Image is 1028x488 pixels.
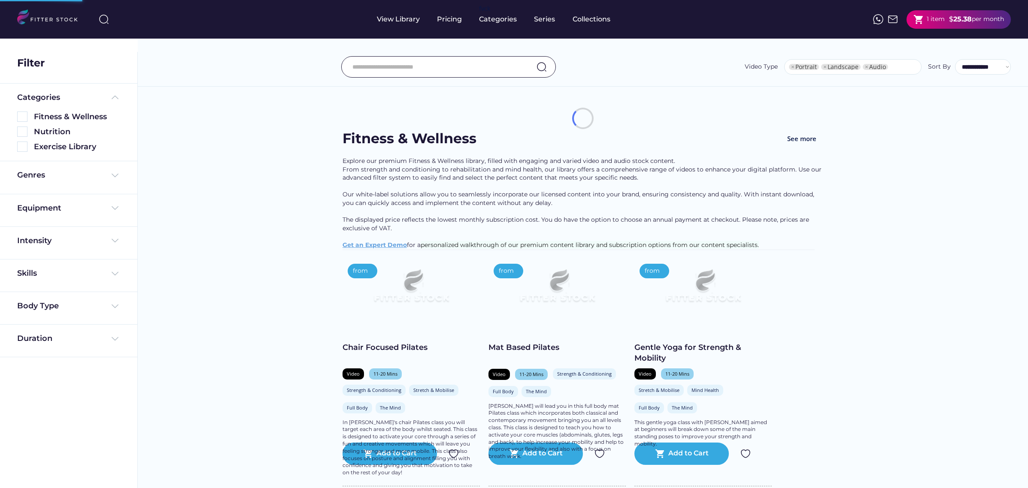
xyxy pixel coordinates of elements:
div: Add to Cart [668,449,709,459]
span: × [823,64,827,70]
div: per month [972,15,1004,24]
div: Body Type [17,301,59,311]
span: × [865,64,868,70]
div: View Library [377,15,420,24]
div: Fitness & Wellness [34,111,120,122]
img: search-normal.svg [537,62,547,72]
div: Stretch & Mobilise [413,387,454,393]
div: Categories [479,15,517,24]
img: Rectangle%205126.svg [17,127,27,137]
img: Frame%2079%20%281%29.svg [502,259,612,320]
img: Frame%20%284%29.svg [110,301,120,311]
div: Filter [17,56,45,70]
div: Video [347,371,360,377]
img: Frame%2079%20%281%29.svg [648,259,758,320]
div: Pricing [437,15,462,24]
div: Strength & Conditioning [347,387,401,393]
div: Video Type [745,63,778,71]
img: Frame%20%285%29.svg [110,92,120,102]
img: Frame%20%284%29.svg [110,268,120,279]
div: Genres [17,170,45,181]
div: Collections [573,15,610,24]
a: Get an Expert Demo [343,241,407,249]
div: from [499,267,514,275]
img: LOGO.svg [17,9,85,27]
div: 11-20 Mins [519,371,543,377]
div: 11-20 Mins [665,371,689,377]
div: Nutrition [34,127,120,137]
div: Gentle Yoga for Strength & Mobility [634,342,772,364]
img: Frame%2051.svg [888,14,898,24]
div: Equipment [17,203,61,214]
span: × [791,64,795,70]
img: Rectangle%205126.svg [17,111,27,122]
div: Intensity [17,235,52,246]
span: personalized walkthrough of our premium content library and subscription options from our content... [421,241,759,249]
div: Explore our premium Fitness & Wellness library, filled with engaging and varied video and audio s... [343,157,823,250]
li: Audio [863,64,888,70]
div: The Mind [526,388,547,395]
button: See more [780,129,823,148]
div: 11-20 Mins [373,371,397,377]
div: Sort By [928,63,951,71]
div: The Mind [380,404,401,411]
img: meteor-icons_whatsapp%20%281%29.svg [873,14,883,24]
div: 1 item [927,15,945,24]
strong: 25.38 [953,15,972,23]
div: The Mind [672,404,693,411]
img: Frame%20%284%29.svg [110,334,120,344]
div: fvck [479,4,490,13]
img: Frame%20%284%29.svg [110,235,120,246]
div: Mat Based Pilates [488,342,626,353]
div: Mind Health [691,387,719,393]
div: Full Body [493,388,514,395]
img: Frame%20%284%29.svg [110,203,120,213]
div: from [353,267,368,275]
img: Frame%20%284%29.svg [110,170,120,181]
div: Exercise Library [34,142,120,152]
li: Landscape [821,64,861,70]
div: Skills [17,268,39,279]
img: search-normal%203.svg [99,14,109,24]
button: shopping_cart [913,14,924,25]
button: shopping_cart [655,449,665,459]
div: Categories [17,92,60,103]
div: Stretch & Mobilise [639,387,679,393]
div: Video [493,371,506,377]
span: The displayed price reflects the lowest monthly subscription cost. You do have the option to choo... [343,216,811,232]
div: $ [949,15,953,24]
img: Frame%2079%20%281%29.svg [356,259,466,320]
div: Chair Focused Pilates [343,342,480,353]
div: from [645,267,660,275]
li: Portrait [789,64,819,70]
img: Rectangle%205126.svg [17,142,27,152]
div: Strength & Conditioning [557,371,612,377]
div: This gentle yoga class with [PERSON_NAME] aimed at beginners will break down some of the main sta... [634,419,772,448]
div: Full Body [639,404,660,411]
div: [PERSON_NAME] will lead you in this full body mat Pilates class which incorporates both classical... [488,403,626,460]
div: Duration [17,333,52,344]
div: Full Body [347,404,368,411]
div: Video [639,371,652,377]
div: In [PERSON_NAME]'s chair Pilates class you will target each area of the body whilst seated. This ... [343,419,480,476]
img: Group%201000002324.svg [740,449,751,459]
div: Series [534,15,555,24]
div: Fitness & Wellness [343,129,476,148]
